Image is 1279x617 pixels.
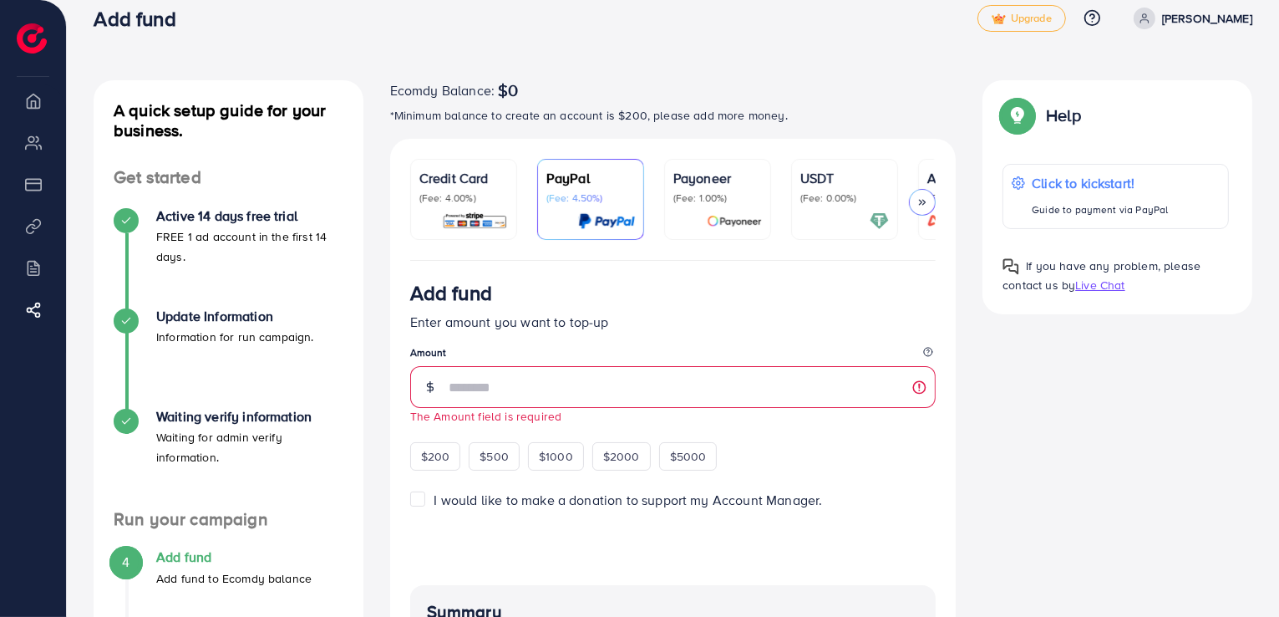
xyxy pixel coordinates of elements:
[156,327,314,347] p: Information for run campaign.
[156,549,312,565] h4: Add fund
[1032,173,1168,193] p: Click to kickstart!
[442,212,508,231] img: card
[992,13,1052,25] span: Upgrade
[410,281,492,305] h3: Add fund
[94,100,363,140] h4: A quick setup guide for your business.
[156,409,343,425] h4: Waiting verify information
[1046,105,1081,125] p: Help
[156,208,343,224] h4: Active 14 days free trial
[578,212,635,231] img: card
[546,191,635,205] p: (Fee: 4.50%)
[419,168,508,188] p: Credit Card
[390,105,957,125] p: *Minimum balance to create an account is $200, please add more money.
[94,7,189,31] h3: Add fund
[434,491,823,509] span: I would like to make a donation to support my Account Manager.
[419,191,508,205] p: (Fee: 4.00%)
[673,191,762,205] p: (Fee: 1.00%)
[673,168,762,188] p: Payoneer
[421,448,450,465] span: $200
[94,409,363,509] li: Waiting verify information
[156,569,312,589] p: Add fund to Ecomdy balance
[94,509,363,530] h4: Run your campaign
[1075,277,1124,293] span: Live Chat
[94,308,363,409] li: Update Information
[480,448,509,465] span: $500
[410,408,561,424] small: The Amount field is required
[870,212,889,231] img: card
[1002,258,1019,275] img: Popup guide
[17,23,47,54] img: logo
[800,191,889,205] p: (Fee: 0.00%)
[546,168,635,188] p: PayPal
[1208,542,1266,604] iframe: Chat
[156,308,314,324] h4: Update Information
[1127,8,1252,29] a: [PERSON_NAME]
[670,448,707,465] span: $5000
[1002,100,1033,130] img: Popup guide
[498,80,518,100] span: $0
[539,448,573,465] span: $1000
[927,168,1016,188] p: Airwallex
[1032,200,1168,220] p: Guide to payment via PayPal
[1162,8,1252,28] p: [PERSON_NAME]
[800,168,889,188] p: USDT
[707,212,762,231] img: card
[122,553,129,572] span: 4
[410,345,936,366] legend: Amount
[977,5,1066,32] a: tickUpgrade
[94,167,363,188] h4: Get started
[390,80,495,100] span: Ecomdy Balance:
[992,13,1006,25] img: tick
[1002,258,1200,293] span: If you have any problem, please contact us by
[922,212,1016,231] img: card
[603,448,640,465] span: $2000
[94,208,363,308] li: Active 14 days free trial
[410,312,936,332] p: Enter amount you want to top-up
[156,427,343,467] p: Waiting for admin verify information.
[156,227,343,267] p: FREE 1 ad account in the first 14 days.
